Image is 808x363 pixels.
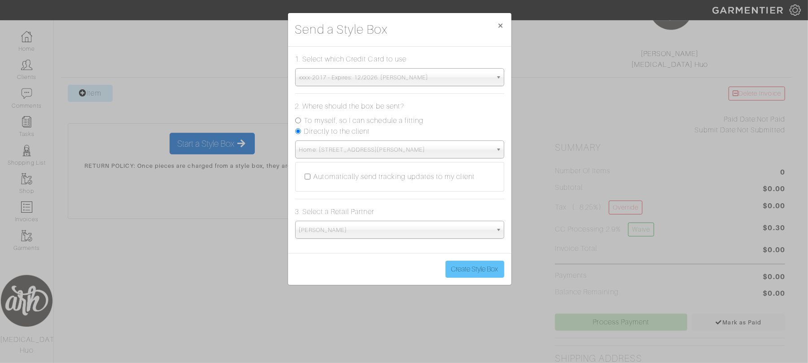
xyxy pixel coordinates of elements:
span: × [498,19,504,31]
label: Automatically send tracking updates to my client [314,171,475,182]
span: xxxx-2017 - Expires: 12/2026. [PERSON_NAME] [299,69,492,87]
label: 3. Select a Retail Partner [295,206,374,217]
h3: Send a Style Box [295,20,388,39]
span: Home: [STREET_ADDRESS][PERSON_NAME] [299,141,492,159]
label: Directly to the client [304,126,370,137]
button: Close [490,13,511,38]
label: 2. Where should the box be sent? [295,101,405,112]
span: [PERSON_NAME] [299,221,492,239]
button: Create Style Box [445,261,504,278]
label: 1. Select which Credit Card to use [295,54,407,65]
label: To myself, so I can schedule a fitting [304,115,424,126]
